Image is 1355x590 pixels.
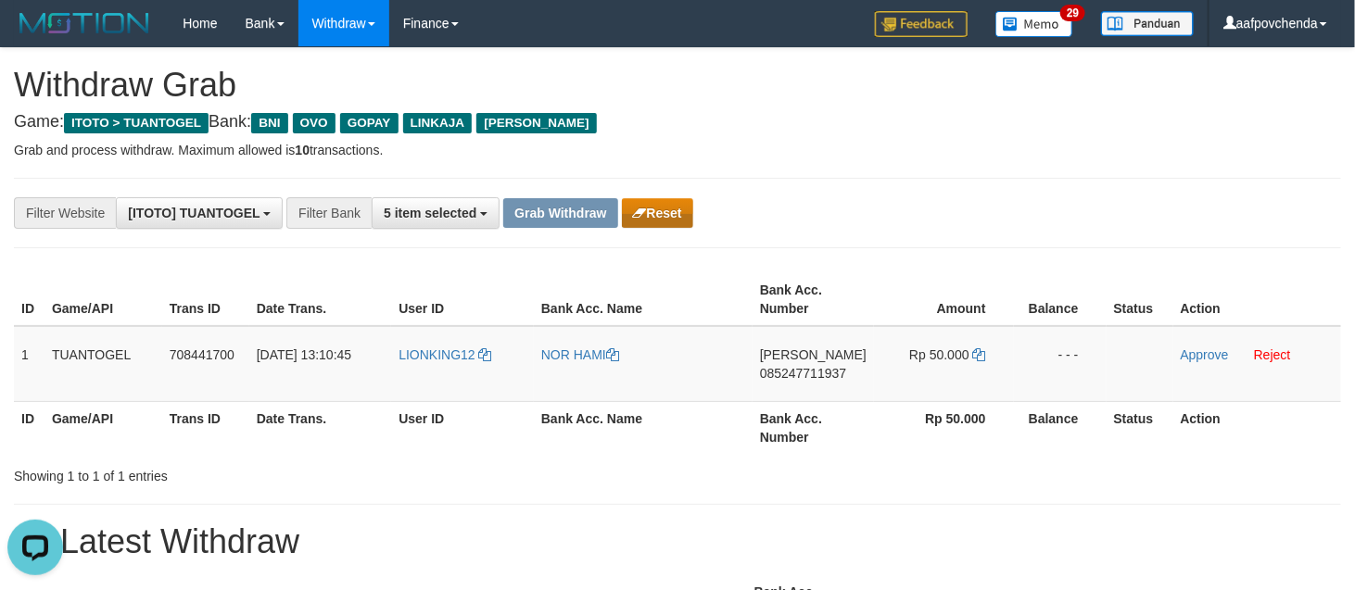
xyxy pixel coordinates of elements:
[372,197,500,229] button: 5 item selected
[1181,347,1229,362] a: Approve
[1014,401,1107,454] th: Balance
[384,206,476,220] span: 5 item selected
[170,347,234,362] span: 708441700
[44,326,162,402] td: TUANTOGEL
[14,326,44,402] td: 1
[1173,401,1341,454] th: Action
[293,113,336,133] span: OVO
[909,347,969,362] span: Rp 50.000
[399,347,475,362] span: LIONKING12
[14,141,1341,159] p: Grab and process withdraw. Maximum allowed is transactions.
[14,113,1341,132] h4: Game: Bank:
[1101,11,1194,36] img: panduan.png
[753,273,874,326] th: Bank Acc. Number
[116,197,283,229] button: [ITOTO] TUANTOGEL
[1254,347,1291,362] a: Reject
[249,401,392,454] th: Date Trans.
[391,401,534,454] th: User ID
[874,401,1014,454] th: Rp 50.000
[44,273,162,326] th: Game/API
[64,113,209,133] span: ITOTO > TUANTOGEL
[14,197,116,229] div: Filter Website
[1107,401,1173,454] th: Status
[249,273,392,326] th: Date Trans.
[399,347,491,362] a: LIONKING12
[391,273,534,326] th: User ID
[7,7,63,63] button: Open LiveChat chat widget
[875,11,968,37] img: Feedback.jpg
[251,113,287,133] span: BNI
[534,273,753,326] th: Bank Acc. Name
[14,459,551,485] div: Showing 1 to 1 of 1 entries
[162,273,249,326] th: Trans ID
[1173,273,1341,326] th: Action
[503,198,617,228] button: Grab Withdraw
[541,347,619,362] a: NOR HAMI
[14,9,155,37] img: MOTION_logo.png
[1014,273,1107,326] th: Balance
[286,197,372,229] div: Filter Bank
[760,347,867,362] span: [PERSON_NAME]
[995,11,1073,37] img: Button%20Memo.svg
[622,198,693,228] button: Reset
[14,67,1341,104] h1: Withdraw Grab
[162,401,249,454] th: Trans ID
[128,206,260,220] span: [ITOTO] TUANTOGEL
[14,523,1341,560] h1: 15 Latest Withdraw
[874,273,1014,326] th: Amount
[1014,326,1107,402] td: - - -
[403,113,473,133] span: LINKAJA
[295,143,310,157] strong: 10
[340,113,399,133] span: GOPAY
[760,366,846,381] span: Copy 085247711937 to clipboard
[1060,5,1085,21] span: 29
[44,401,162,454] th: Game/API
[257,347,351,362] span: [DATE] 13:10:45
[14,401,44,454] th: ID
[14,273,44,326] th: ID
[753,401,874,454] th: Bank Acc. Number
[973,347,986,362] a: Copy 50000 to clipboard
[1107,273,1173,326] th: Status
[534,401,753,454] th: Bank Acc. Name
[476,113,596,133] span: [PERSON_NAME]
